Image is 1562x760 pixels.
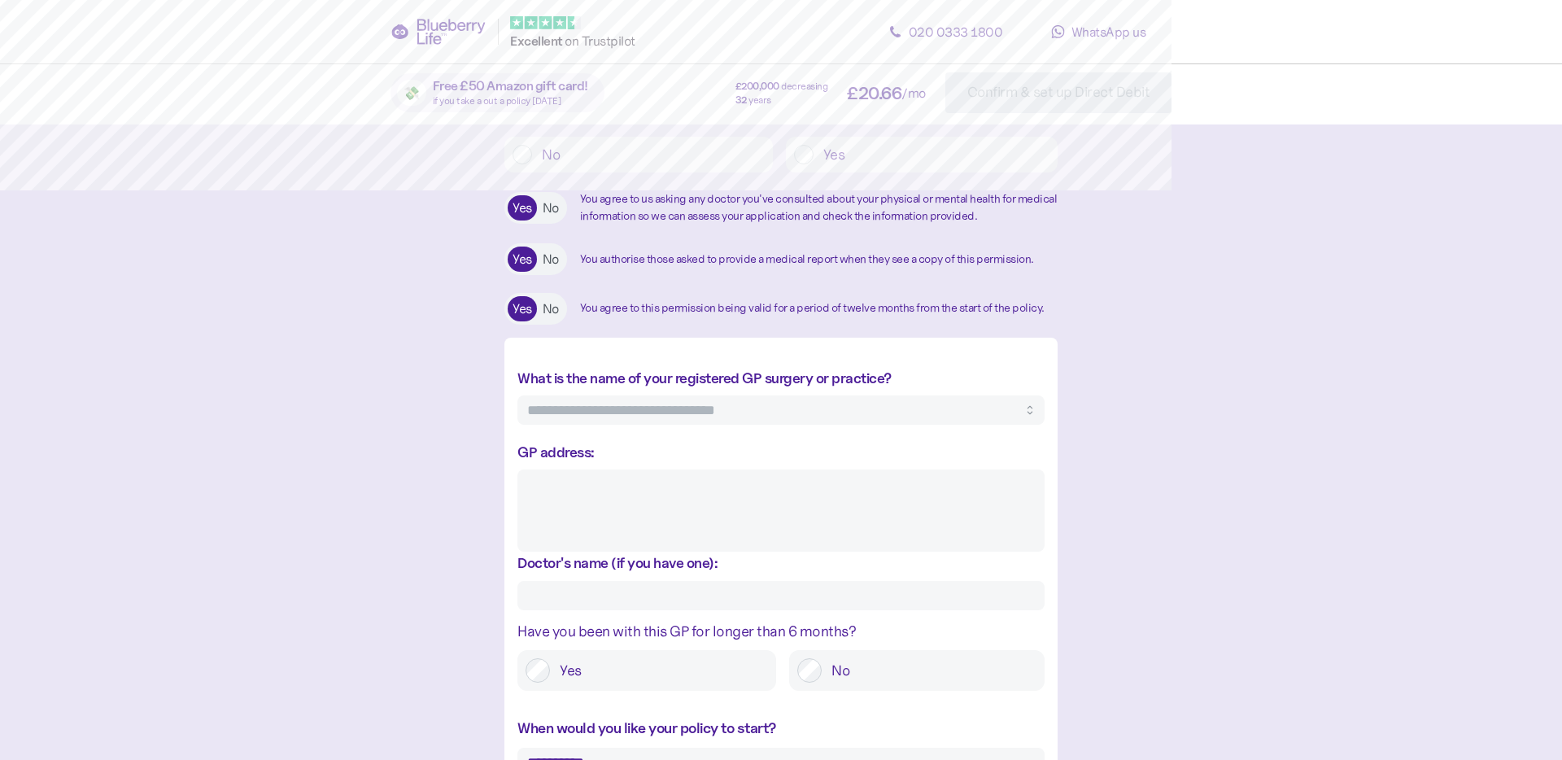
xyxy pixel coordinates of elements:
label: No [538,296,564,321]
label: What is the name of your registered GP surgery or practice? [517,367,892,389]
span: on Trustpilot [565,33,635,49]
span: 💸 [404,86,420,99]
a: 020 0333 1800 [872,15,1019,48]
span: years [748,95,771,105]
div: Have you been with this GP for longer than 6 months? [517,620,1045,643]
label: No [538,247,564,272]
a: WhatsApp us [1025,15,1171,48]
div: You agree to this permission being valid for a period of twelve months from the start of the policy. [580,299,1045,317]
span: /mo [901,86,926,99]
span: if you take a out a policy [DATE] [433,94,561,107]
label: Yes [550,658,768,683]
label: Yes [814,145,1049,164]
div: You agree to us asking any doctor you've consulted about your physical or mental health for medic... [580,190,1058,225]
label: Yes [508,296,537,321]
span: £ 20.66 [847,85,901,102]
div: You authorise those asked to provide a medical report when they see a copy of this permission. [580,251,1034,269]
label: Doctor's name (if you have one): [517,552,718,574]
label: No [538,195,564,221]
span: £ 200,000 [735,81,779,91]
span: Free £50 Amazon gift card! [433,80,588,93]
span: Excellent ️ [510,33,565,49]
label: No [822,658,1036,683]
label: Yes [508,247,537,272]
label: No [532,145,765,164]
span: 020 0333 1800 [909,24,1003,40]
label: GP address: [517,441,595,463]
div: When would you like your policy to start? [517,717,1045,740]
span: 32 [735,95,747,105]
span: WhatsApp us [1071,24,1146,40]
label: Yes [508,195,537,221]
span: decreasing [781,81,827,91]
